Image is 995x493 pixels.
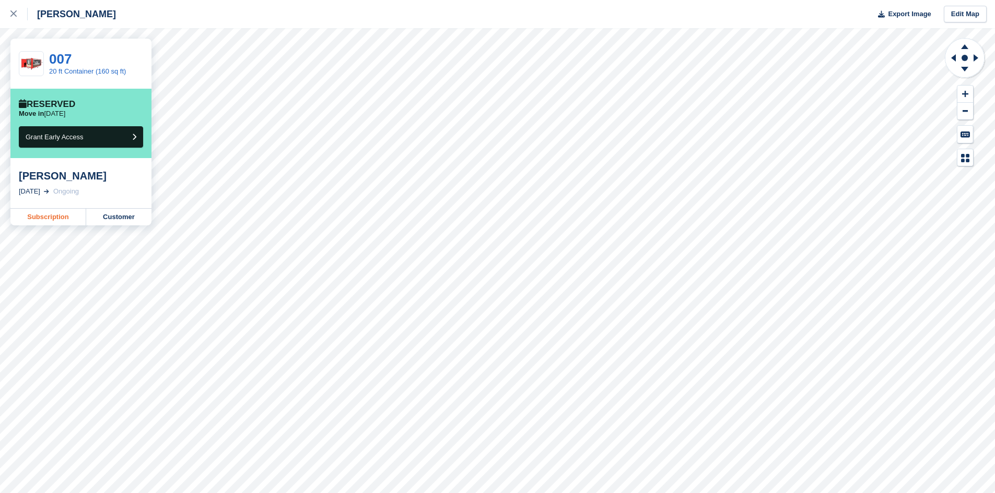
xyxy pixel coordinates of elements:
a: 007 [49,51,72,67]
div: [PERSON_NAME] [19,170,143,182]
div: [PERSON_NAME] [28,8,116,20]
button: Keyboard Shortcuts [957,126,973,143]
img: arrow-right-light-icn-cde0832a797a2874e46488d9cf13f60e5c3a73dbe684e267c42b8395dfbc2abf.svg [44,189,49,194]
div: [DATE] [19,186,40,197]
a: 20 ft Container (160 sq ft) [49,67,126,75]
button: Zoom In [957,86,973,103]
button: Zoom Out [957,103,973,120]
button: Map Legend [957,149,973,166]
span: Export Image [888,9,931,19]
img: 20ftContainerDiagram.jpg [19,56,43,72]
p: [DATE] [19,110,65,118]
div: Ongoing [53,186,79,197]
a: Subscription [10,209,86,225]
span: Grant Early Access [26,133,84,141]
button: Grant Early Access [19,126,143,148]
a: Edit Map [944,6,987,23]
a: Customer [86,209,151,225]
div: Reserved [19,99,75,110]
button: Export Image [872,6,931,23]
span: Move in [19,110,44,117]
